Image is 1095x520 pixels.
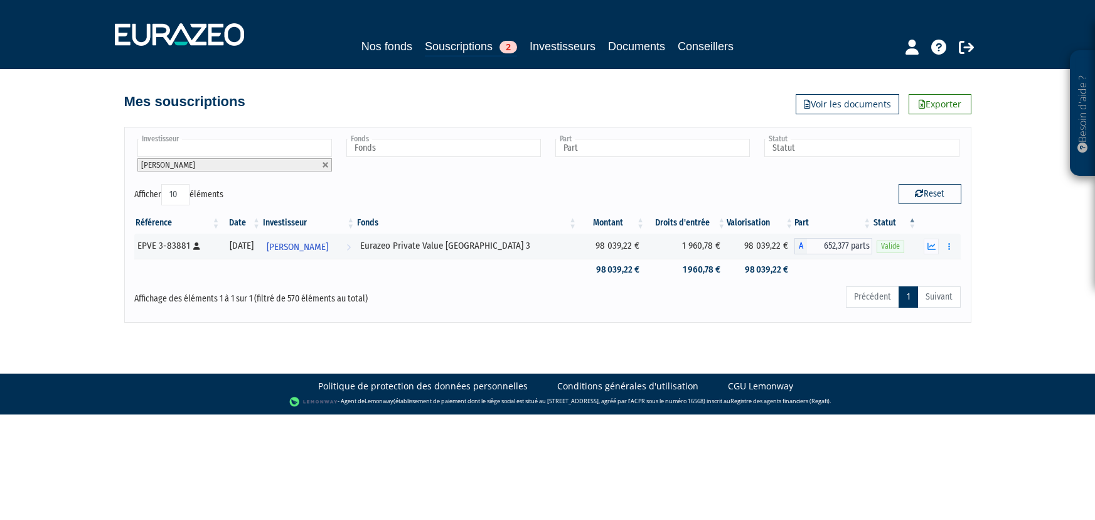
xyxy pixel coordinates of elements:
th: Montant: activer pour trier la colonne par ordre croissant [578,212,646,234]
span: 2 [499,41,517,53]
th: Statut : activer pour trier la colonne par ordre d&eacute;croissant [872,212,917,234]
td: 98 039,22 € [727,234,794,259]
a: Conseillers [678,38,734,55]
p: Besoin d'aide ? [1076,57,1090,170]
th: Fonds: activer pour trier la colonne par ordre croissant [356,212,578,234]
div: [DATE] [226,239,258,252]
a: Documents [608,38,665,55]
td: 1 960,78 € [646,259,727,281]
img: 1732889491-logotype_eurazeo_blanc_rvb.png [115,23,244,46]
a: CGU Lemonway [728,380,793,393]
a: Investisseurs [530,38,596,55]
label: Afficher éléments [134,184,223,205]
td: 98 039,22 € [578,259,646,281]
td: 98 039,22 € [727,259,794,281]
a: Exporter [909,94,971,114]
div: A - Eurazeo Private Value Europe 3 [794,238,872,254]
i: [Français] Personne physique [193,242,200,250]
a: Voir les documents [796,94,899,114]
a: Souscriptions2 [425,38,517,57]
span: [PERSON_NAME] [141,160,195,170]
th: Investisseur: activer pour trier la colonne par ordre croissant [262,212,356,234]
div: - Agent de (établissement de paiement dont le siège social est situé au [STREET_ADDRESS], agréé p... [13,396,1082,408]
th: Droits d'entrée: activer pour trier la colonne par ordre croissant [646,212,727,234]
span: A [794,238,807,254]
a: Lemonway [365,397,393,405]
button: Reset [899,184,961,204]
div: EPVE 3-83881 [137,239,217,252]
td: 98 039,22 € [578,234,646,259]
h4: Mes souscriptions [124,94,245,109]
th: Date: activer pour trier la colonne par ordre croissant [222,212,262,234]
th: Référence : activer pour trier la colonne par ordre croissant [134,212,222,234]
a: 1 [899,286,918,308]
th: Part: activer pour trier la colonne par ordre croissant [794,212,872,234]
th: Valorisation: activer pour trier la colonne par ordre croissant [727,212,794,234]
div: Eurazeo Private Value [GEOGRAPHIC_DATA] 3 [360,239,574,252]
div: Affichage des éléments 1 à 1 sur 1 (filtré de 570 éléments au total) [134,285,468,305]
a: Politique de protection des données personnelles [318,380,528,393]
td: 1 960,78 € [646,234,727,259]
select: Afficheréléments [161,184,190,205]
span: 652,377 parts [807,238,872,254]
a: Registre des agents financiers (Regafi) [730,397,830,405]
a: Nos fonds [361,38,412,55]
span: Valide [877,241,904,252]
span: [PERSON_NAME] [267,236,328,259]
img: logo-lemonway.png [289,396,338,408]
a: [PERSON_NAME] [262,234,356,259]
a: Conditions générales d'utilisation [557,380,698,393]
i: Voir l'investisseur [346,236,351,259]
